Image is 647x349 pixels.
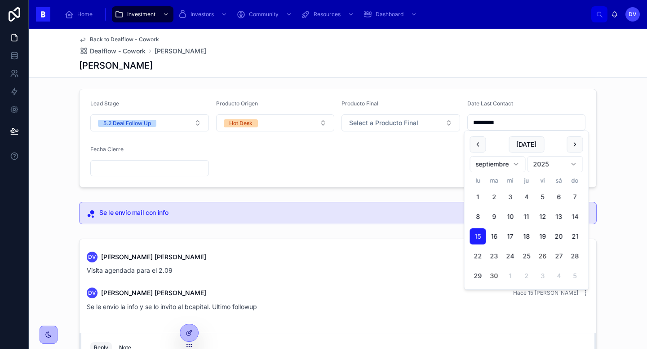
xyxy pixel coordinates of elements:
[77,11,93,18] span: Home
[87,266,173,274] span: Visita agendada para el 2.09
[470,176,583,284] table: septiembre 2025
[470,228,486,244] button: lunes, 15 de septiembre de 2025, selected
[502,268,518,284] button: miércoles, 1 de octubre de 2025
[567,268,583,284] button: domingo, 5 de octubre de 2025
[551,189,567,205] button: sábado, 6 de septiembre de 2025
[234,6,297,22] a: Community
[79,47,146,56] a: Dealflow - Cowork
[470,189,486,205] button: lunes, 1 de septiembre de 2025
[62,6,99,22] a: Home
[470,268,486,284] button: lunes, 29 de septiembre de 2025
[470,176,486,185] th: lunes
[349,118,418,127] span: Select a Producto Final
[36,7,50,22] img: App logo
[216,114,335,131] button: Select Button
[535,176,551,185] th: viernes
[551,228,567,244] button: sábado, 20 de septiembre de 2025
[502,209,518,225] button: miércoles, 10 de septiembre de 2025
[486,189,502,205] button: martes, 2 de septiembre de 2025
[551,209,567,225] button: sábado, 13 de septiembre de 2025
[518,209,535,225] button: jueves, 11 de septiembre de 2025
[535,268,551,284] button: viernes, 3 de octubre de 2025
[567,228,583,244] button: domingo, 21 de septiembre de 2025
[486,248,502,264] button: martes, 23 de septiembre de 2025
[249,11,279,18] span: Community
[90,47,146,56] span: Dealflow - Cowork
[502,228,518,244] button: miércoles, 17 de septiembre de 2025
[502,176,518,185] th: miércoles
[90,114,209,131] button: Select Button
[175,6,232,22] a: Investors
[513,289,578,296] span: Hace 15 [PERSON_NAME]
[535,209,551,225] button: viernes, 12 de septiembre de 2025
[79,36,159,43] a: Back to Dealflow - Cowork
[341,114,460,131] button: Select Button
[90,36,159,43] span: Back to Dealflow - Cowork
[509,136,544,153] button: [DATE]
[101,253,206,262] span: [PERSON_NAME] [PERSON_NAME]
[90,100,119,107] span: Lead Stage
[99,209,589,216] h5: Se le envío mail con info
[567,248,583,264] button: domingo, 28 de septiembre de 2025
[341,100,378,107] span: Producto Final
[518,189,535,205] button: jueves, 4 de septiembre de 2025
[216,100,258,107] span: Producto Origen
[90,146,124,153] span: Fecha Cierre
[79,59,153,72] h1: [PERSON_NAME]
[535,228,551,244] button: viernes, 19 de septiembre de 2025
[502,248,518,264] button: miércoles, 24 de septiembre de 2025
[518,248,535,264] button: jueves, 25 de septiembre de 2025
[535,189,551,205] button: viernes, 5 de septiembre de 2025
[486,209,502,225] button: martes, 9 de septiembre de 2025
[551,176,567,185] th: sábado
[229,119,253,127] div: Hot Desk
[486,176,502,185] th: martes
[486,268,502,284] button: Today, martes, 30 de septiembre de 2025
[518,228,535,244] button: jueves, 18 de septiembre de 2025
[486,228,502,244] button: martes, 16 de septiembre de 2025
[360,6,421,22] a: Dashboard
[518,268,535,284] button: jueves, 2 de octubre de 2025
[155,47,206,56] a: [PERSON_NAME]
[314,11,341,18] span: Resources
[58,4,591,24] div: scrollable content
[470,209,486,225] button: lunes, 8 de septiembre de 2025
[103,120,151,127] div: 5.2 Deal Follow Up
[567,189,583,205] button: domingo, 7 de septiembre de 2025
[551,248,567,264] button: sábado, 27 de septiembre de 2025
[87,302,589,311] p: Se le envio la info y se lo invito al bcapital. Ultimo followup
[551,268,567,284] button: sábado, 4 de octubre de 2025
[101,288,206,297] span: [PERSON_NAME] [PERSON_NAME]
[502,189,518,205] button: miércoles, 3 de septiembre de 2025
[567,176,583,185] th: domingo
[298,6,359,22] a: Resources
[535,248,551,264] button: viernes, 26 de septiembre de 2025
[629,11,637,18] span: DV
[191,11,214,18] span: Investors
[88,289,96,297] span: DV
[567,209,583,225] button: domingo, 14 de septiembre de 2025
[376,11,403,18] span: Dashboard
[88,253,96,261] span: DV
[467,100,513,107] span: Date Last Contact
[112,6,173,22] a: Investment
[470,248,486,264] button: lunes, 22 de septiembre de 2025
[127,11,155,18] span: Investment
[518,176,535,185] th: jueves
